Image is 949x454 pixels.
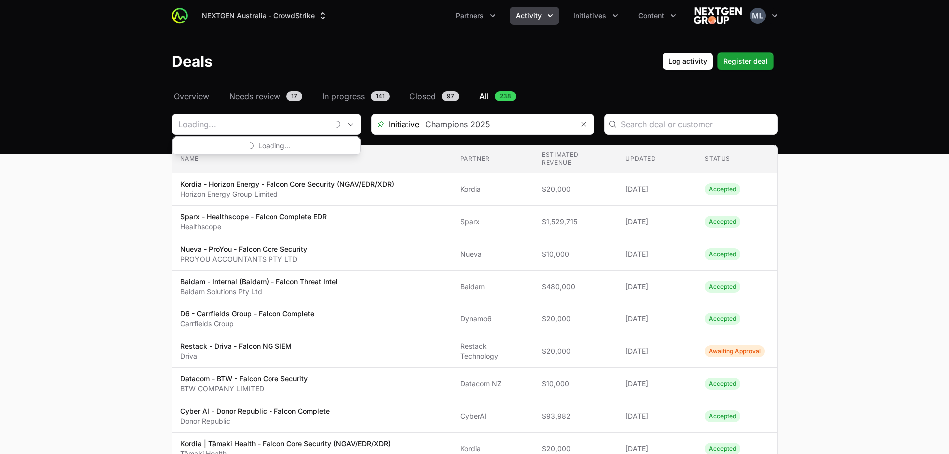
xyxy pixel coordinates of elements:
a: In progress141 [320,90,392,102]
button: Partners [450,7,502,25]
span: $20,000 [542,346,609,356]
span: Datacom NZ [460,379,526,389]
th: Estimated revenue [534,145,617,173]
button: Remove [574,114,594,134]
p: PROYOU ACCOUNTANTS PTY LTD [180,254,307,264]
span: Log activity [668,55,707,67]
p: Cyber AI - Donor Republic - Falcon Complete [180,406,330,416]
th: Partner [452,145,534,173]
span: Needs review [229,90,280,102]
button: Log activity [662,52,713,70]
span: 17 [286,91,302,101]
span: Kordia [460,184,526,194]
div: Partners menu [450,7,502,25]
span: [DATE] [625,217,689,227]
span: Loading... [173,137,360,154]
span: Initiatives [573,11,606,21]
span: [DATE] [625,184,689,194]
p: Driva [180,351,292,361]
input: Search initiatives [419,114,574,134]
span: CyberAI [460,411,526,421]
p: Baidam - Internal (Baidam) - Falcon Threat Intel [180,277,338,287]
span: Content [638,11,664,21]
img: ActivitySource [172,8,188,24]
span: $10,000 [542,379,609,389]
span: [DATE] [625,444,689,454]
input: Loading... [172,114,329,134]
span: $20,000 [542,314,609,324]
a: Needs review17 [227,90,304,102]
div: Primary actions [662,52,774,70]
p: Kordia - Horizon Energy - Falcon Core Security (NGAV/EDR/XDR) [180,179,394,189]
span: $10,000 [542,249,609,259]
span: All [479,90,489,102]
button: Initiatives [567,7,624,25]
nav: Deals navigation [172,90,778,102]
th: Updated [617,145,697,173]
span: $20,000 [542,184,609,194]
span: Register deal [723,55,768,67]
h1: Deals [172,52,213,70]
div: Main navigation [188,7,682,25]
div: Activity menu [510,7,559,25]
span: Kordia [460,444,526,454]
span: 238 [495,91,516,101]
span: Baidam [460,282,526,292]
span: [DATE] [625,411,689,421]
div: Close [341,114,361,134]
div: Content menu [632,7,682,25]
span: 141 [371,91,390,101]
p: Carrfields Group [180,319,314,329]
input: Search deal or customer [621,118,771,130]
span: $480,000 [542,282,609,292]
span: Initiative [372,118,419,130]
th: Name [172,145,452,173]
span: Sparx [460,217,526,227]
img: Mustafa Larki [750,8,766,24]
p: BTW COMPANY LIMITED [180,384,308,394]
span: [DATE] [625,314,689,324]
span: Restack Technology [460,341,526,361]
span: Nueva [460,249,526,259]
span: [DATE] [625,379,689,389]
p: Donor Republic [180,416,330,426]
span: [DATE] [625,346,689,356]
p: Kordia | Tāmaki Health - Falcon Core Security (NGAV/EDR/XDR) [180,439,391,449]
p: Baidam Solutions Pty Ltd [180,287,338,297]
button: Register deal [717,52,774,70]
p: D6 - Carrfields Group - Falcon Complete [180,309,314,319]
span: Activity [516,11,542,21]
a: Closed97 [407,90,461,102]
p: Datacom - BTW - Falcon Core Security [180,374,308,384]
th: Status [697,145,777,173]
p: Healthscope [180,222,327,232]
span: $20,000 [542,444,609,454]
div: Supplier switch menu [196,7,334,25]
span: Closed [409,90,436,102]
button: Activity [510,7,559,25]
p: Horizon Energy Group Limited [180,189,394,199]
span: [DATE] [625,249,689,259]
span: Dynamo6 [460,314,526,324]
span: [DATE] [625,282,689,292]
span: $1,529,715 [542,217,609,227]
div: Initiatives menu [567,7,624,25]
a: All238 [477,90,518,102]
p: Nueva - ProYou - Falcon Core Security [180,244,307,254]
button: Content [632,7,682,25]
img: NEXTGEN Australia [694,6,742,26]
button: NEXTGEN Australia - CrowdStrike [196,7,334,25]
p: Sparx - Healthscope - Falcon Complete EDR [180,212,327,222]
p: Restack - Driva - Falcon NG SIEM [180,341,292,351]
span: Partners [456,11,484,21]
span: $93,982 [542,411,609,421]
a: Overview [172,90,211,102]
span: 97 [442,91,459,101]
span: In progress [322,90,365,102]
span: Overview [174,90,209,102]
